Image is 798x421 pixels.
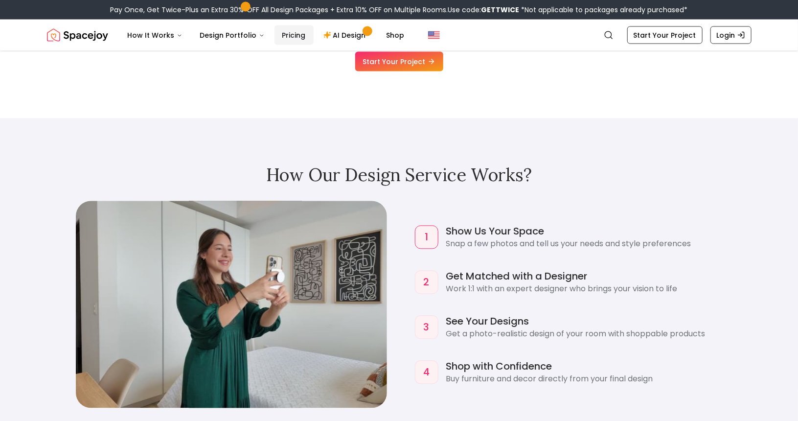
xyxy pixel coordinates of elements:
[411,221,752,254] div: Show Us Your Space - Snap a few photos and tell us your needs and style preferences
[446,360,748,374] h4: Shop with Confidence
[710,26,752,44] a: Login
[446,238,748,250] p: Snap a few photos and tell us your needs and style preferences
[120,25,412,45] nav: Main
[47,165,752,185] h2: How Our Design Service Works?
[379,25,412,45] a: Shop
[76,201,387,408] img: Visual representation of Show Us Your Space
[424,321,430,334] h4: 3
[47,20,752,51] nav: Global
[481,5,520,15] b: GETTWICE
[423,366,430,379] h4: 4
[446,283,748,295] p: Work 1:1 with an expert designer who brings your vision to life
[428,29,440,41] img: United States
[446,225,748,238] h4: Show Us Your Space
[47,25,108,45] a: Spacejoy
[111,5,688,15] div: Pay Once, Get Twice-Plus an Extra 30% OFF All Design Packages + Extra 10% OFF on Multiple Rooms.
[446,270,748,283] h4: Get Matched with a Designer
[446,374,748,385] p: Buy furniture and decor directly from your final design
[274,25,314,45] a: Pricing
[448,5,520,15] span: Use code:
[192,25,273,45] button: Design Portfolio
[316,25,377,45] a: AI Design
[520,5,688,15] span: *Not applicable to packages already purchased*
[355,52,443,71] a: Start Your Project
[411,311,752,344] div: See Your Designs - Get a photo-realistic design of your room with shoppable products
[424,276,430,289] h4: 2
[120,25,190,45] button: How It Works
[627,26,703,44] a: Start Your Project
[425,231,428,244] h4: 1
[75,201,388,409] div: Service visualization
[411,356,752,389] div: Shop with Confidence - Buy furniture and decor directly from your final design
[446,315,748,328] h4: See Your Designs
[411,266,752,299] div: Get Matched with a Designer - Work 1:1 with an expert designer who brings your vision to life
[47,25,108,45] img: Spacejoy Logo
[446,328,748,340] p: Get a photo-realistic design of your room with shoppable products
